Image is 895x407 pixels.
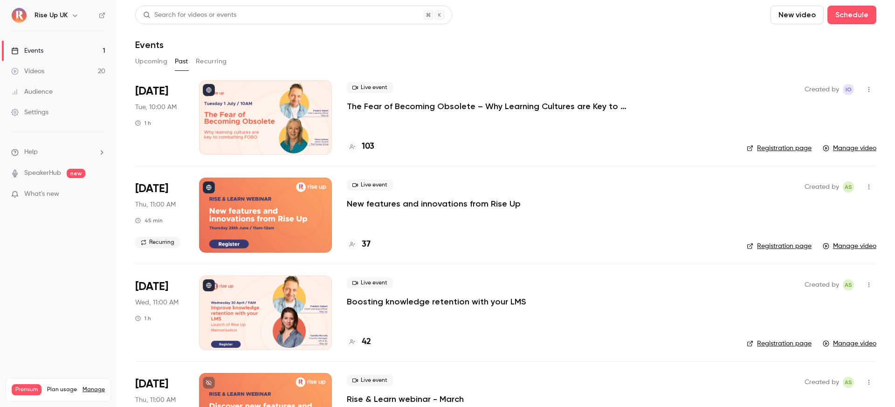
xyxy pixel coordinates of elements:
[135,84,168,99] span: [DATE]
[845,181,852,193] span: AS
[135,377,168,392] span: [DATE]
[24,189,59,199] span: What's new
[11,147,105,157] li: help-dropdown-opener
[12,384,41,395] span: Premium
[135,54,167,69] button: Upcoming
[34,11,68,20] h6: Rise Up UK
[362,336,371,348] h4: 42
[347,82,393,93] span: Live event
[47,386,77,393] span: Plan usage
[11,108,48,117] div: Settings
[845,279,852,290] span: AS
[823,339,876,348] a: Manage video
[143,10,236,20] div: Search for videos or events
[823,241,876,251] a: Manage video
[11,46,43,55] div: Events
[135,119,151,127] div: 1 h
[135,237,180,248] span: Recurring
[83,386,105,393] a: Manage
[823,144,876,153] a: Manage video
[135,103,177,112] span: Tue, 10:00 AM
[347,238,371,251] a: 37
[12,8,27,23] img: Rise Up UK
[24,168,61,178] a: SpeakerHub
[135,298,179,307] span: Wed, 11:00 AM
[135,80,184,155] div: Jul 1 Tue, 10:00 AM (Europe/London)
[347,336,371,348] a: 42
[771,6,824,24] button: New video
[747,339,812,348] a: Registration page
[805,84,839,95] span: Created by
[843,279,854,290] span: Aliocha Segard
[827,6,876,24] button: Schedule
[347,277,393,289] span: Live event
[845,377,852,388] span: AS
[135,395,176,405] span: Thu, 11:00 AM
[347,296,526,307] a: Boosting knowledge retention with your LMS
[747,241,812,251] a: Registration page
[94,190,105,199] iframe: Noticeable Trigger
[196,54,227,69] button: Recurring
[11,87,53,97] div: Audience
[347,101,626,112] a: The Fear of Becoming Obsolete – Why Learning Cultures are Key to Combatting FOBO
[175,54,188,69] button: Past
[11,67,44,76] div: Videos
[347,140,374,153] a: 103
[135,178,184,252] div: Jun 26 Thu, 11:00 AM (Europe/London)
[135,276,184,350] div: Apr 30 Wed, 11:00 AM (Europe/London)
[135,200,176,209] span: Thu, 11:00 AM
[347,375,393,386] span: Live event
[362,238,371,251] h4: 37
[843,181,854,193] span: Aliocha Segard
[24,147,38,157] span: Help
[135,181,168,196] span: [DATE]
[347,198,521,209] a: New features and innovations from Rise Up
[135,39,164,50] h1: Events
[805,181,839,193] span: Created by
[347,179,393,191] span: Live event
[135,217,163,224] div: 45 min
[843,84,854,95] span: Isabelle Osborne
[135,279,168,294] span: [DATE]
[362,140,374,153] h4: 103
[747,144,812,153] a: Registration page
[347,393,464,405] a: Rise & Learn webinar - March
[67,169,85,178] span: new
[846,84,852,95] span: IO
[843,377,854,388] span: Aliocha Segard
[805,279,839,290] span: Created by
[805,377,839,388] span: Created by
[135,315,151,322] div: 1 h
